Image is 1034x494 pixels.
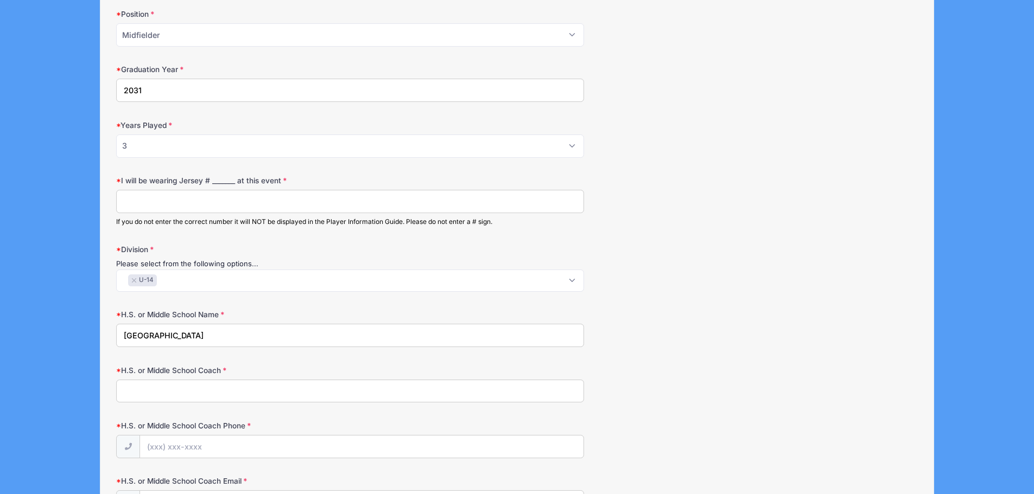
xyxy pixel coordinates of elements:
[116,476,383,486] label: H.S. or Middle School Coach Email
[116,244,383,255] label: Division
[116,259,584,270] div: Please select from the following options...
[131,278,137,283] button: Remove item
[139,435,583,458] input: (xxx) xxx-xxxx
[116,217,584,227] div: If you do not enter the correct number it will NOT be displayed in the Player Information Guide. ...
[139,275,154,285] span: U-14
[116,175,383,186] label: I will be wearing Jersey # _______ at this event
[116,309,383,320] label: H.S. or Middle School Name
[122,275,128,285] textarea: Search
[116,120,383,131] label: Years Played
[116,365,383,376] label: H.S. or Middle School Coach
[116,9,383,20] label: Position
[128,274,157,287] li: U-14
[116,420,383,431] label: H.S. or Middle School Coach Phone
[116,64,383,75] label: Graduation Year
